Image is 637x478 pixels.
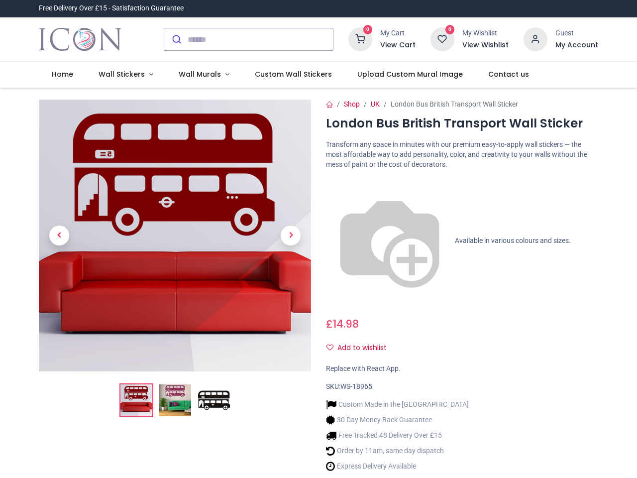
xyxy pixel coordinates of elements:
[326,461,469,472] li: Express Delivery Available
[455,237,571,244] span: Available in various colours and sizes.
[445,25,455,34] sup: 0
[166,62,242,88] a: Wall Murals
[326,344,333,351] i: Add to wishlist
[179,69,221,79] span: Wall Murals
[326,177,453,305] img: color-wheel.png
[389,3,598,13] iframe: Customer reviews powered by Trustpilot
[39,3,184,13] div: Free Delivery Over £15 - Satisfaction Guarantee
[326,382,598,392] div: SKU:
[333,317,359,331] span: 14.98
[340,382,372,390] span: WS-18965
[326,317,359,331] span: £
[164,28,188,50] button: Submit
[488,69,529,79] span: Contact us
[326,399,469,410] li: Custom Made in the [GEOGRAPHIC_DATA]
[555,28,598,38] div: Guest
[326,430,469,441] li: Free Tracked 48 Delivery Over £15
[120,384,152,416] img: London Bus British Transport Wall Sticker
[86,62,166,88] a: Wall Stickers
[49,226,69,245] span: Previous
[255,69,332,79] span: Custom Wall Stickers
[281,226,301,245] span: Next
[344,100,360,108] a: Shop
[348,35,372,43] a: 0
[39,25,121,53] a: Logo of Icon Wall Stickers
[39,140,80,331] a: Previous
[326,364,598,374] div: Replace with React App.
[159,384,191,416] img: WS-18965-02
[380,28,416,38] div: My Cart
[270,140,311,331] a: Next
[430,35,454,43] a: 0
[380,40,416,50] a: View Cart
[326,446,469,456] li: Order by 11am, same day dispatch
[326,115,598,132] h1: London Bus British Transport Wall Sticker
[357,69,463,79] span: Upload Custom Mural Image
[326,140,598,169] p: Transform any space in minutes with our premium easy-to-apply wall stickers — the most affordable...
[391,100,518,108] span: London Bus British Transport Wall Sticker
[198,384,230,416] img: WS-18965-03
[363,25,373,34] sup: 0
[39,25,121,53] img: Icon Wall Stickers
[462,28,509,38] div: My Wishlist
[371,100,380,108] a: UK
[462,40,509,50] a: View Wishlist
[326,340,395,357] button: Add to wishlistAdd to wishlist
[99,69,145,79] span: Wall Stickers
[39,100,311,372] img: London Bus British Transport Wall Sticker
[52,69,73,79] span: Home
[555,40,598,50] a: My Account
[326,415,469,425] li: 30 Day Money Back Guarantee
